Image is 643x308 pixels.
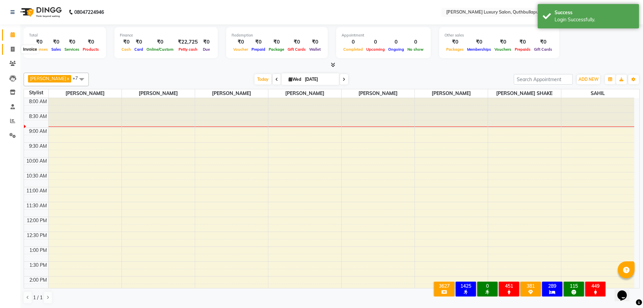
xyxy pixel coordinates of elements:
span: ADD NEW [579,77,598,82]
div: 1425 [457,283,475,289]
span: Completed [342,47,365,52]
div: 10:00 AM [25,158,48,165]
div: ₹0 [307,38,322,46]
span: Card [133,47,145,52]
div: 8:30 AM [28,113,48,120]
span: [PERSON_NAME] [415,89,488,98]
div: Login Successfully. [555,16,634,23]
span: No show [406,47,425,52]
div: 0 [365,38,386,46]
div: ₹0 [513,38,532,46]
div: Appointment [342,32,425,38]
div: ₹22,725 [175,38,200,46]
span: [PERSON_NAME] [195,89,268,98]
span: Cash [120,47,133,52]
span: Wed [287,77,303,82]
span: Voucher [232,47,250,52]
div: 12:00 PM [25,217,48,224]
img: logo [17,3,63,22]
div: 11:00 AM [25,187,48,194]
div: ₹0 [465,38,493,46]
span: Prepaids [513,47,532,52]
div: Finance [120,32,212,38]
div: 0 [406,38,425,46]
span: Services [63,47,81,52]
span: Prepaid [250,47,267,52]
span: SAHIL [561,89,635,98]
div: ₹0 [120,38,133,46]
div: 0 [386,38,406,46]
div: ₹0 [145,38,175,46]
div: Total [29,32,101,38]
div: 381 [522,283,539,289]
span: Ongoing [386,47,406,52]
iframe: chat widget [615,281,636,301]
div: Redemption [232,32,322,38]
span: Wallet [307,47,322,52]
div: 2:00 PM [28,277,48,284]
div: Success [555,9,634,16]
div: 451 [500,283,518,289]
span: Package [267,47,286,52]
div: 449 [587,283,604,289]
div: ₹0 [493,38,513,46]
div: Invoice [21,45,38,53]
div: 0 [479,283,496,289]
div: 9:00 AM [28,128,48,135]
span: Upcoming [365,47,386,52]
span: Sales [50,47,63,52]
div: ₹0 [200,38,212,46]
div: ₹0 [81,38,101,46]
span: [PERSON_NAME] [49,89,122,98]
div: 289 [543,283,561,289]
div: 0 [342,38,365,46]
span: 1 / 1 [33,294,43,301]
div: 8:00 AM [28,98,48,105]
b: 08047224946 [74,3,104,22]
div: Other sales [445,32,554,38]
div: Stylist [24,89,48,96]
div: ₹0 [29,38,50,46]
span: [PERSON_NAME] [268,89,341,98]
div: 11:30 AM [25,202,48,209]
span: Memberships [465,47,493,52]
span: Packages [445,47,465,52]
div: 10:30 AM [25,172,48,180]
div: ₹0 [133,38,145,46]
div: ₹0 [532,38,554,46]
button: ADD NEW [577,75,600,84]
span: Today [254,74,271,85]
span: [PERSON_NAME] [122,89,195,98]
div: ₹0 [286,38,307,46]
input: Search Appointment [514,74,573,85]
span: Online/Custom [145,47,175,52]
span: Products [81,47,101,52]
span: +7 [73,75,83,81]
div: 1:30 PM [28,262,48,269]
span: Petty cash [177,47,199,52]
div: 9:30 AM [28,143,48,150]
span: [PERSON_NAME] [30,76,66,81]
div: ₹0 [63,38,81,46]
span: Vouchers [493,47,513,52]
div: ₹0 [232,38,250,46]
span: [PERSON_NAME] SHAKE [488,89,561,98]
div: ₹0 [250,38,267,46]
div: 3627 [435,283,453,289]
div: ₹0 [50,38,63,46]
div: ₹0 [445,38,465,46]
div: 115 [565,283,583,289]
span: Gift Cards [532,47,554,52]
span: [PERSON_NAME] [342,89,414,98]
input: 2025-09-03 [303,74,337,85]
div: 1:00 PM [28,247,48,254]
a: x [66,76,69,81]
span: Gift Cards [286,47,307,52]
div: ₹0 [267,38,286,46]
span: Due [201,47,212,52]
div: 12:30 PM [25,232,48,239]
